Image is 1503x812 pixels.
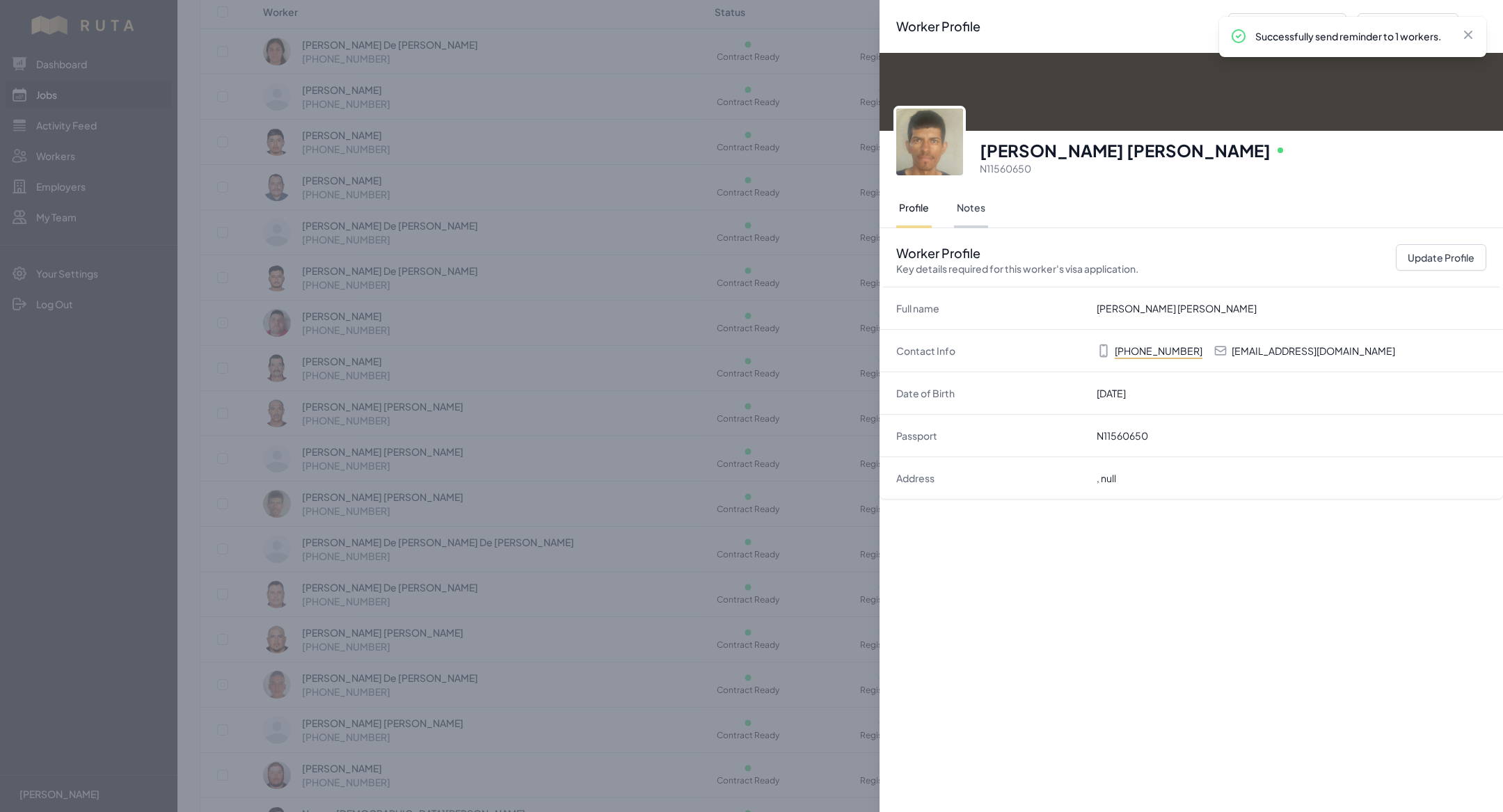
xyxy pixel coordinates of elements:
[896,301,1085,315] dt: Full name
[1255,29,1450,43] p: Successfully send reminder to 1 workers.
[896,344,1085,358] dt: Contact Info
[896,245,1138,276] h2: Worker Profile
[896,189,932,228] button: Profile
[1115,344,1202,358] p: [PHONE_NUMBER]
[980,161,1486,175] p: N11560650
[1396,244,1486,271] button: Update Profile
[896,17,980,36] h2: Worker Profile
[1097,471,1486,485] dd: , null
[1232,344,1395,358] p: [EMAIL_ADDRESS][DOMAIN_NAME]
[1097,301,1486,315] dd: [PERSON_NAME] [PERSON_NAME]
[1228,13,1346,40] button: Previous Worker
[954,189,988,228] button: Notes
[1097,429,1486,443] dd: N11560650
[896,262,1138,276] p: Key details required for this worker's visa application.
[896,429,1085,443] dt: Passport
[1097,386,1486,400] dd: [DATE]
[1358,13,1458,40] button: Next Worker
[980,139,1271,161] h3: [PERSON_NAME] [PERSON_NAME]
[896,386,1085,400] dt: Date of Birth
[896,471,1085,485] dt: Address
